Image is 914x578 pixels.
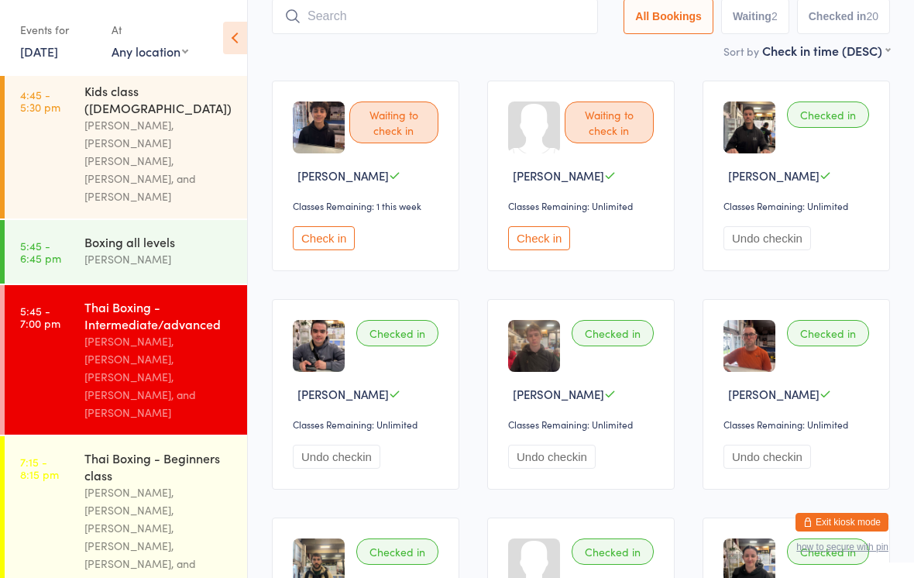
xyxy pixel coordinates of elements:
button: Exit kiosk mode [795,513,888,532]
div: Classes Remaining: Unlimited [723,199,874,212]
div: Waiting to check in [565,101,654,143]
div: Classes Remaining: Unlimited [508,199,658,212]
span: [PERSON_NAME] [297,167,389,184]
div: Checked in [787,101,869,128]
time: 5:45 - 6:45 pm [20,239,61,264]
span: [PERSON_NAME] [728,167,820,184]
div: Checked in [356,538,438,565]
button: Undo checkin [508,445,596,469]
img: image1719483893.png [508,320,560,372]
div: Checked in [572,320,654,346]
span: [PERSON_NAME] [728,386,820,402]
div: Any location [112,43,188,60]
img: image1739769800.png [723,320,775,372]
div: Waiting to check in [349,101,438,143]
div: Thai Boxing - Intermediate/advanced [84,298,234,332]
div: Classes Remaining: Unlimited [723,418,874,431]
span: [PERSON_NAME] [513,386,604,402]
div: Checked in [356,320,438,346]
a: 4:45 -5:30 pmKids class ([DEMOGRAPHIC_DATA])[PERSON_NAME], [PERSON_NAME] [PERSON_NAME], [PERSON_N... [5,69,247,218]
span: [PERSON_NAME] [297,386,389,402]
div: Boxing all levels [84,233,234,250]
time: 5:45 - 7:00 pm [20,304,60,329]
button: Check in [293,226,355,250]
button: how to secure with pin [796,542,888,552]
div: [PERSON_NAME], [PERSON_NAME], [PERSON_NAME], [PERSON_NAME], and [PERSON_NAME] [84,332,234,421]
div: Check in time (DESC) [762,42,890,59]
button: Undo checkin [293,445,380,469]
div: Classes Remaining: 1 this week [293,199,443,212]
div: Checked in [572,538,654,565]
img: image1721708343.png [293,320,345,372]
div: 20 [866,10,878,22]
div: At [112,17,188,43]
button: Undo checkin [723,445,811,469]
div: Classes Remaining: Unlimited [293,418,443,431]
a: 5:45 -7:00 pmThai Boxing - Intermediate/advanced[PERSON_NAME], [PERSON_NAME], [PERSON_NAME], [PER... [5,285,247,435]
div: 2 [771,10,778,22]
div: Kids class ([DEMOGRAPHIC_DATA]) [84,82,234,116]
div: [PERSON_NAME], [PERSON_NAME] [PERSON_NAME], [PERSON_NAME], and [PERSON_NAME] [84,116,234,205]
button: Undo checkin [723,226,811,250]
div: Classes Remaining: Unlimited [508,418,658,431]
time: 7:15 - 8:15 pm [20,456,59,480]
a: [DATE] [20,43,58,60]
img: image1756107321.png [723,101,775,153]
div: Checked in [787,538,869,565]
span: [PERSON_NAME] [513,167,604,184]
img: image1752273658.png [293,101,345,153]
div: Thai Boxing - Beginners class [84,449,234,483]
a: 5:45 -6:45 pmBoxing all levels[PERSON_NAME] [5,220,247,284]
div: [PERSON_NAME] [84,250,234,268]
label: Sort by [723,43,759,59]
time: 4:45 - 5:30 pm [20,88,60,113]
div: Checked in [787,320,869,346]
div: Events for [20,17,96,43]
button: Check in [508,226,570,250]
